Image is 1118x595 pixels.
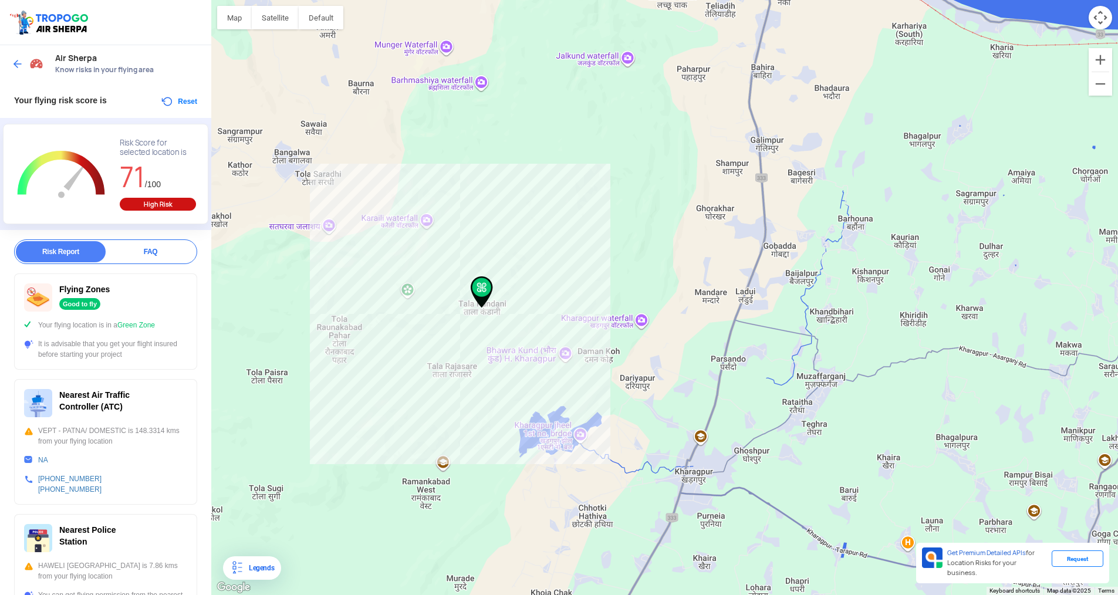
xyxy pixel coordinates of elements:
span: Air Sherpa [55,53,200,63]
div: Risk Report [16,241,106,262]
div: It is advisable that you get your flight insured before starting your project [24,339,187,360]
div: Legends [244,561,274,575]
div: VEPT - PATNA/ DOMESTIC is 148.3314 kms from your flying location [24,425,187,447]
div: Good to fly [59,298,100,310]
button: Keyboard shortcuts [989,587,1040,595]
a: [PHONE_NUMBER] [38,475,102,483]
button: Reset [160,94,197,109]
a: Open this area in Google Maps (opens a new window) [214,580,253,595]
button: Show street map [217,6,252,29]
span: Get Premium Detailed APIs [947,549,1026,557]
img: Legends [230,561,244,575]
img: ic_tgdronemaps.svg [9,9,92,36]
img: ic_atc.svg [24,389,52,417]
img: Google [214,580,253,595]
span: 71 [120,158,145,195]
span: Green Zone [117,321,155,329]
button: Map camera controls [1089,6,1112,29]
g: Chart [12,138,110,212]
div: for Location Risks for your business. [943,547,1052,579]
img: ic_arrow_back_blue.svg [12,58,23,70]
div: Your flying location is in a [24,320,187,330]
img: Risk Scores [29,56,43,70]
div: Request [1052,550,1103,567]
a: Terms [1098,587,1114,594]
div: Risk Score for selected location is [120,138,196,157]
span: Nearest Air Traffic Controller (ATC) [59,390,130,411]
a: NA [38,456,48,464]
span: Map data ©2025 [1047,587,1091,594]
span: /100 [145,180,161,189]
span: Know risks in your flying area [55,65,200,75]
span: Nearest Police Station [59,525,116,546]
div: HAWELI [GEOGRAPHIC_DATA] is 7.86 kms from your flying location [24,560,187,582]
a: [PHONE_NUMBER] [38,485,102,493]
img: Premium APIs [922,547,943,568]
div: FAQ [106,241,195,262]
div: High Risk [120,198,196,211]
span: Your flying risk score is [14,96,107,105]
img: ic_nofly.svg [24,283,52,312]
button: Zoom in [1089,48,1112,72]
button: Zoom out [1089,72,1112,96]
button: Show satellite imagery [252,6,299,29]
span: Flying Zones [59,285,110,294]
img: ic_police_station.svg [24,524,52,552]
